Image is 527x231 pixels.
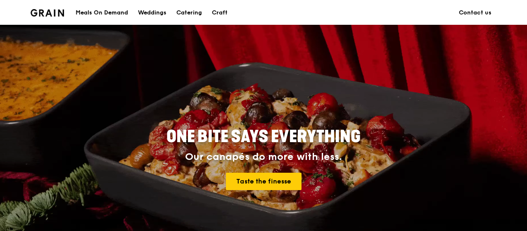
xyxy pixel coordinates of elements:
div: Our canapés do more with less. [115,151,412,163]
div: Meals On Demand [76,0,128,25]
img: Grain [31,9,64,17]
div: Craft [212,0,228,25]
span: ONE BITE SAYS EVERYTHING [166,127,361,147]
a: Craft [207,0,233,25]
a: Contact us [454,0,496,25]
a: Taste the finesse [226,173,301,190]
div: Weddings [138,0,166,25]
a: Weddings [133,0,171,25]
div: Catering [176,0,202,25]
a: Catering [171,0,207,25]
